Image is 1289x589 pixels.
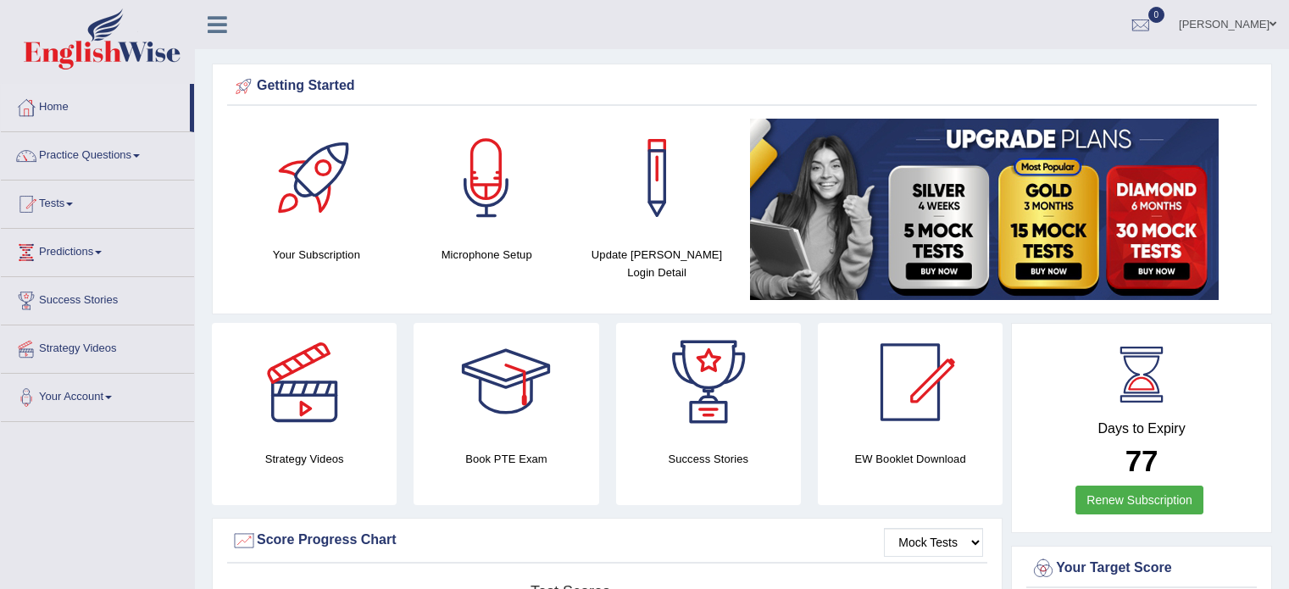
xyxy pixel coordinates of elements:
a: Strategy Videos [1,325,194,368]
span: 0 [1148,7,1165,23]
h4: EW Booklet Download [818,450,1003,468]
div: Getting Started [231,74,1253,99]
div: Your Target Score [1031,556,1253,581]
div: Score Progress Chart [231,528,983,553]
a: Home [1,84,190,126]
a: Your Account [1,374,194,416]
h4: Strategy Videos [212,450,397,468]
a: Renew Subscription [1075,486,1203,514]
a: Practice Questions [1,132,194,175]
h4: Days to Expiry [1031,421,1253,436]
h4: Update [PERSON_NAME] Login Detail [581,246,734,281]
b: 77 [1125,444,1158,477]
h4: Success Stories [616,450,801,468]
a: Tests [1,181,194,223]
h4: Your Subscription [240,246,393,264]
a: Success Stories [1,277,194,320]
h4: Book PTE Exam [414,450,598,468]
h4: Microphone Setup [410,246,564,264]
a: Predictions [1,229,194,271]
img: small5.jpg [750,119,1219,300]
